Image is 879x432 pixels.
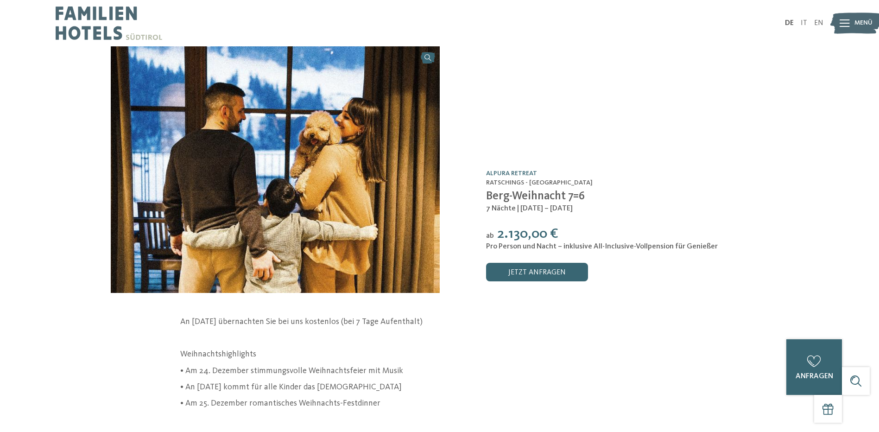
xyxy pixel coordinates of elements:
[854,19,873,28] span: Menü
[111,46,440,293] img: Berg-Weihnacht 7=6
[786,339,842,395] a: anfragen
[497,227,558,241] span: 2.130,00 €
[180,365,699,377] p: • Am 24. Dezember stimmungsvolle Weihnachtsfeier mit Musik
[486,243,718,250] span: Pro Person und Nacht – inklusive All-Inclusive-Vollpension für Genießer
[785,19,794,27] a: DE
[180,381,699,393] p: • An [DATE] kommt für alle Kinder das [DEMOGRAPHIC_DATA]
[486,179,593,186] span: Ratschings - [GEOGRAPHIC_DATA]
[180,349,699,360] p: Weihnachtshighlights
[796,373,833,380] span: anfragen
[517,205,573,212] span: | [DATE] – [DATE]
[486,170,537,177] a: Alpura Retreat
[486,205,516,212] span: 7 Nächte
[180,398,699,409] p: • Am 25. Dezember romantisches Weihnachts-Festdinner
[486,263,588,281] a: jetzt anfragen
[486,232,494,240] span: ab
[180,316,699,328] p: An [DATE] übernachten Sie bei uns kostenlos (bei 7 Tage Aufenthalt)
[814,19,823,27] a: EN
[801,19,807,27] a: IT
[486,191,585,202] span: Berg-Weihnacht 7=6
